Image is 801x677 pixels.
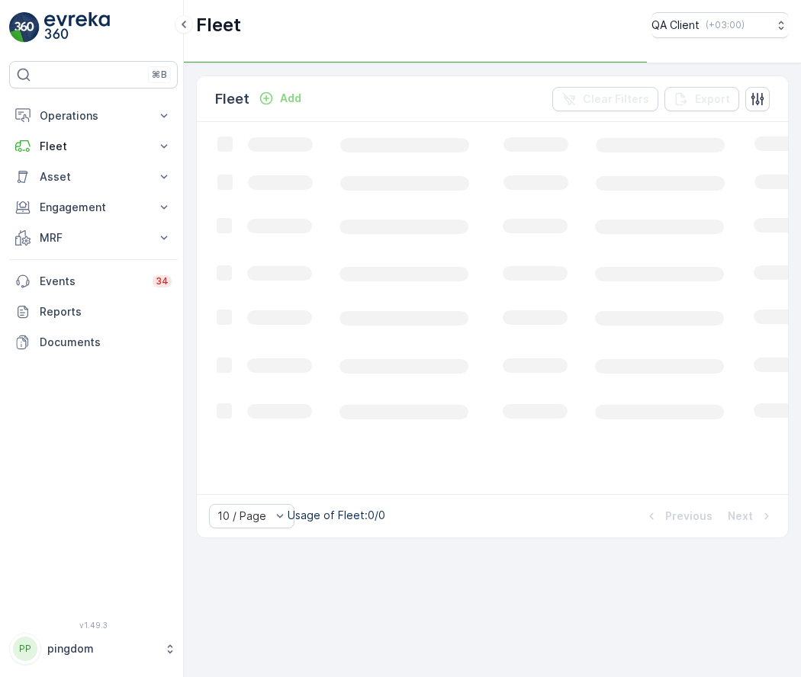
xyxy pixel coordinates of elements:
[253,89,307,107] button: Add
[9,12,40,43] img: logo
[9,223,178,253] button: MRF
[280,91,301,106] p: Add
[665,509,713,524] p: Previous
[196,13,241,37] p: Fleet
[40,335,172,350] p: Documents
[583,91,649,107] p: Clear Filters
[9,297,178,327] a: Reports
[152,69,167,81] p: ⌘B
[9,192,178,223] button: Engagement
[9,162,178,192] button: Asset
[695,91,730,107] p: Export
[9,101,178,131] button: Operations
[9,131,178,162] button: Fleet
[40,169,147,184] p: Asset
[706,19,745,31] p: ( +03:00 )
[40,230,147,245] p: MRF
[651,18,700,33] p: QA Client
[552,87,658,111] button: Clear Filters
[44,12,110,43] img: logo_light-DOdMpM7g.png
[726,507,776,525] button: Next
[288,508,385,523] p: Usage of Fleet : 0/0
[13,637,37,661] div: PP
[40,200,147,215] p: Engagement
[40,139,147,154] p: Fleet
[9,621,178,630] span: v 1.49.3
[664,87,739,111] button: Export
[47,641,156,656] p: pingdom
[40,108,147,124] p: Operations
[40,274,143,289] p: Events
[40,304,172,319] p: Reports
[9,327,178,358] a: Documents
[156,275,169,287] p: 34
[9,633,178,665] button: PPpingdom
[215,88,249,110] p: Fleet
[651,12,789,38] button: QA Client(+03:00)
[9,266,178,297] a: Events34
[642,507,714,525] button: Previous
[728,509,753,524] p: Next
